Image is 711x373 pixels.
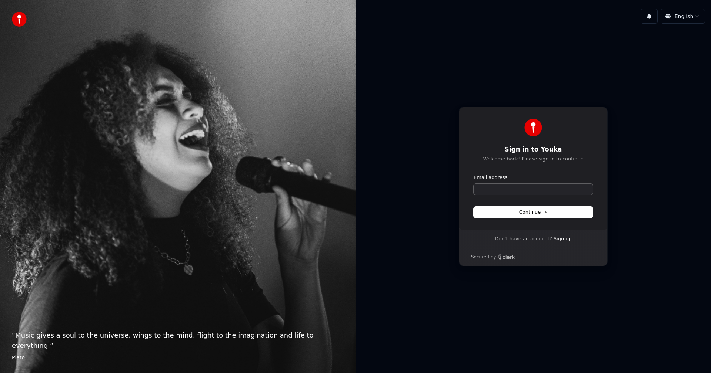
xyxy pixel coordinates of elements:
p: Welcome back! Please sign in to continue [474,156,593,162]
p: “ Music gives a soul to the universe, wings to the mind, flight to the imagination and life to ev... [12,330,344,351]
a: Sign up [554,235,572,242]
img: youka [12,12,27,27]
img: Youka [524,119,542,136]
span: Continue [519,209,547,216]
p: Secured by [471,254,496,260]
label: Email address [474,174,507,181]
footer: Plato [12,354,344,361]
span: Don’t have an account? [495,235,552,242]
h1: Sign in to Youka [474,145,593,154]
button: Continue [474,207,593,218]
a: Clerk logo [497,254,515,260]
